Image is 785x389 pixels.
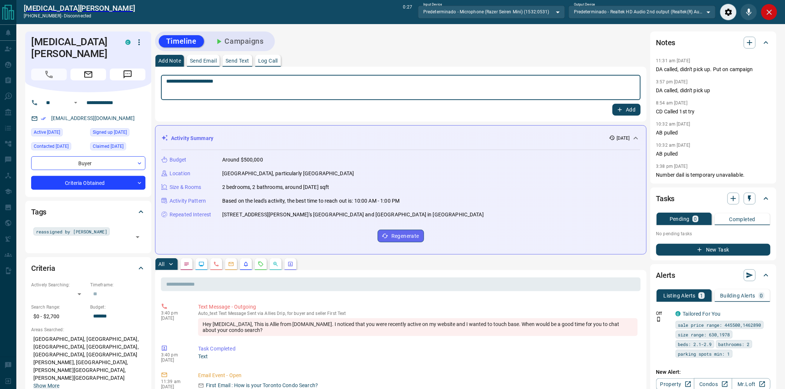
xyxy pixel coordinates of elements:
span: reassigned by [PERSON_NAME] [36,228,107,235]
p: New Alert: [656,368,771,376]
h2: [MEDICAL_DATA][PERSON_NAME] [24,4,135,13]
div: Mute [740,4,757,20]
p: Around $500,000 [222,156,263,164]
h1: [MEDICAL_DATA][PERSON_NAME] [31,36,114,60]
svg: Push Notification Only [656,317,661,322]
div: Activity Summary[DATE] [161,132,640,145]
p: Actively Searching: [31,282,86,288]
h2: Notes [656,37,676,49]
p: Repeated Interest [170,211,211,219]
p: [DATE] [161,358,187,363]
p: 0 [760,293,763,298]
p: Number dail is temporary unavaliable. [656,171,771,179]
span: beds: 2.1-2.9 [678,340,712,348]
button: Add [612,104,641,116]
p: Text Message Sent via Allies Drip, for buyer and seller First Text [198,311,638,316]
p: Completed [729,217,756,222]
span: Contacted [DATE] [34,143,69,150]
p: 8:54 am [DATE] [656,100,688,106]
p: [PHONE_NUMBER] - [24,13,135,19]
p: AB pulled [656,129,771,137]
span: Call [31,69,67,80]
a: [EMAIL_ADDRESS][DOMAIN_NAME] [51,115,135,121]
div: Alerts [656,266,771,284]
span: sale price range: 445500,1462890 [678,321,761,329]
p: Log Call [258,58,278,63]
p: DA called, didn't pick up. Put on campaign [656,66,771,73]
div: Close [761,4,778,20]
svg: Notes [184,261,190,267]
div: Sat Aug 16 2025 [31,142,86,153]
p: 0 [694,216,697,222]
svg: Lead Browsing Activity [198,261,204,267]
p: Timeframe: [90,282,145,288]
p: [DATE] [617,135,630,142]
p: Building Alerts [720,293,756,298]
div: Sun Mar 03 2019 [90,128,145,139]
div: Predeterminado - Microphone (Razer Seiren Mini) (1532:0531) [418,6,565,18]
button: Open [71,98,80,107]
span: Active [DATE] [34,129,60,136]
p: 3:40 pm [161,310,187,316]
div: Tags [31,203,145,221]
p: Add Note [158,58,181,63]
button: Open [132,232,143,242]
button: Timeline [159,35,204,47]
p: Email Event - Open [198,372,638,379]
svg: Calls [213,261,219,267]
p: Listing Alerts [664,293,696,298]
label: Output Device [574,2,595,7]
span: parking spots min: 1 [678,350,730,358]
h2: Tags [31,206,46,218]
span: Claimed [DATE] [93,143,124,150]
span: disconnected [64,13,91,19]
p: Off [656,310,671,317]
p: Activity Summary [171,134,213,142]
div: Buyer [31,156,145,170]
p: Send Email [190,58,217,63]
button: New Task [656,244,771,256]
p: Areas Searched: [31,326,145,333]
div: Criteria Obtained [31,176,145,190]
p: Pending [670,216,690,222]
p: Budget: [90,304,145,310]
p: Task Completed [198,345,638,353]
p: 2 bedrooms, 2 bathrooms, around [DATE] sqft [222,183,329,191]
p: Search Range: [31,304,86,310]
p: No pending tasks [656,228,771,239]
p: Activity Pattern [170,197,206,205]
p: Text Message - Outgoing [198,303,638,311]
p: [GEOGRAPHIC_DATA], particularly [GEOGRAPHIC_DATA] [222,170,354,177]
span: bathrooms: 2 [719,340,750,348]
p: Send Text [226,58,249,63]
p: 3:57 pm [DATE] [656,79,688,84]
span: auto_text [198,311,217,316]
p: $0 - $2,700 [31,310,86,323]
button: Regenerate [378,230,424,242]
p: 11:39 am [161,379,187,384]
div: Predeterminado - Realtek HD Audio 2nd output (Realtek(R) Audio) [569,6,716,18]
h2: Alerts [656,269,676,281]
div: Audio Settings [720,4,737,20]
p: Based on the lead's activity, the best time to reach out is: 10:00 AM - 1:00 PM [222,197,400,205]
div: Notes [656,34,771,51]
h2: Tasks [656,193,675,205]
p: [DATE] [161,316,187,321]
p: 10:32 am [DATE] [656,122,690,127]
p: 10:32 am [DATE] [656,143,690,148]
div: Criteria [31,259,145,277]
p: All [158,262,164,267]
svg: Opportunities [273,261,279,267]
p: Budget [170,156,187,164]
p: 3:38 pm [DATE] [656,164,688,169]
label: Input Device [423,2,442,7]
div: Tue Aug 12 2025 [31,128,86,139]
span: Signed up [DATE] [93,129,127,136]
span: Message [110,69,145,80]
svg: Listing Alerts [243,261,249,267]
p: Text [198,353,638,360]
span: size range: 630,1978 [678,331,730,338]
a: Tailored For You [683,311,721,317]
h2: Criteria [31,262,55,274]
span: Email [70,69,106,80]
